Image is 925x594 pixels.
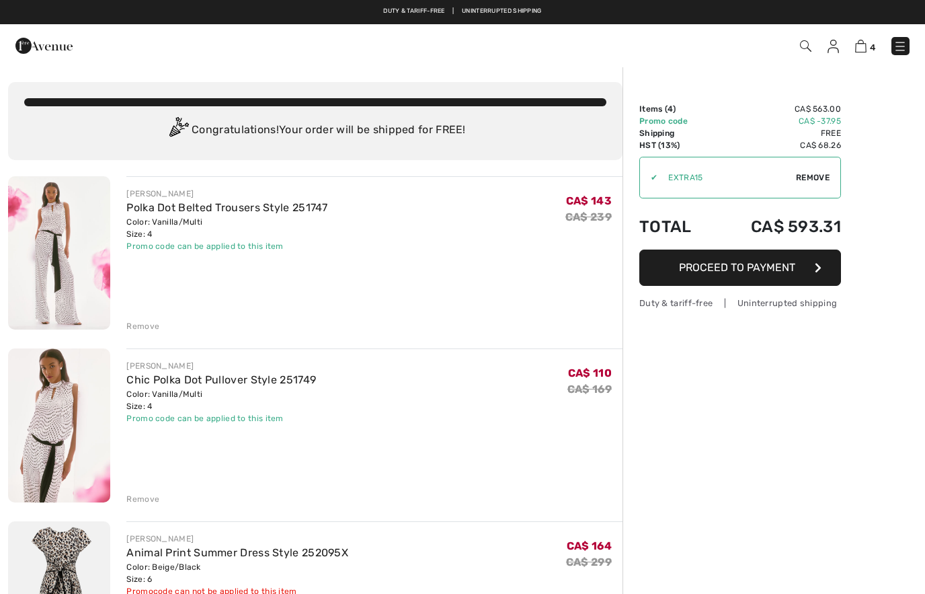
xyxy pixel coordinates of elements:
td: CA$ 68.26 [713,139,841,151]
img: Chic Polka Dot Pullover Style 251749 [8,348,110,502]
s: CA$ 299 [566,556,612,568]
div: Remove [126,320,159,332]
span: CA$ 164 [567,540,612,552]
img: Congratulation2.svg [165,117,192,144]
img: 1ère Avenue [15,32,73,59]
span: 4 [668,104,673,114]
div: Remove [126,493,159,505]
td: Items ( ) [639,103,713,115]
span: Remove [796,172,830,184]
td: Total [639,204,713,250]
div: Color: Vanilla/Multi Size: 4 [126,388,316,412]
div: Congratulations! Your order will be shipped for FREE! [24,117,606,144]
s: CA$ 239 [565,211,612,223]
a: Polka Dot Belted Trousers Style 251747 [126,201,327,214]
span: Proceed to Payment [679,261,795,274]
div: ✔ [640,172,657,184]
td: HST (13%) [639,139,713,151]
td: CA$ 563.00 [713,103,841,115]
div: [PERSON_NAME] [126,188,327,200]
div: [PERSON_NAME] [126,533,348,545]
span: 4 [870,42,875,52]
span: CA$ 143 [566,194,612,207]
div: Promo code can be applied to this item [126,240,327,252]
img: Shopping Bag [855,40,867,52]
img: My Info [828,40,839,53]
a: Chic Polka Dot Pullover Style 251749 [126,373,316,386]
a: Animal Print Summer Dress Style 252095X [126,546,348,559]
td: Shipping [639,127,713,139]
div: Duty & tariff-free | Uninterrupted shipping [639,297,841,309]
img: Menu [893,40,907,53]
button: Proceed to Payment [639,250,841,286]
div: Color: Vanilla/Multi Size: 4 [126,216,327,240]
div: Color: Beige/Black Size: 6 [126,561,348,585]
span: CA$ 110 [568,367,612,379]
td: Free [713,127,841,139]
td: CA$ -37.95 [713,115,841,127]
div: [PERSON_NAME] [126,360,316,372]
div: Promo code can be applied to this item [126,412,316,424]
input: Promo code [657,157,796,198]
img: Search [800,40,811,52]
s: CA$ 169 [567,383,612,396]
td: CA$ 593.31 [713,204,841,250]
img: Polka Dot Belted Trousers Style 251747 [8,176,110,330]
a: 1ère Avenue [15,38,73,51]
td: Promo code [639,115,713,127]
a: 4 [855,38,875,54]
